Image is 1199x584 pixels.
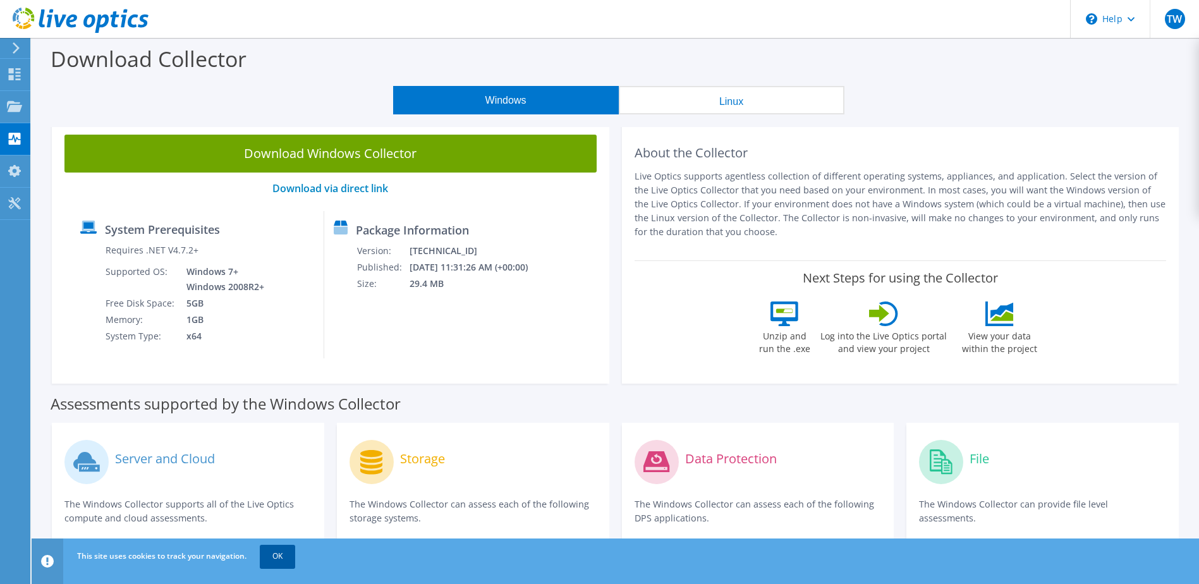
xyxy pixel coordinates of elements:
[177,328,267,344] td: x64
[635,169,1167,239] p: Live Optics supports agentless collection of different operating systems, appliances, and applica...
[105,295,177,312] td: Free Disk Space:
[105,328,177,344] td: System Type:
[356,259,409,276] td: Published:
[64,135,597,173] a: Download Windows Collector
[106,244,198,257] label: Requires .NET V4.7.2+
[409,243,545,259] td: [TECHNICAL_ID]
[635,497,882,525] p: The Windows Collector can assess each of the following DPS applications.
[1165,9,1185,29] span: TW
[919,497,1166,525] p: The Windows Collector can provide file level assessments.
[954,326,1045,355] label: View your data within the project
[51,44,246,73] label: Download Collector
[64,497,312,525] p: The Windows Collector supports all of the Live Optics compute and cloud assessments.
[409,276,545,292] td: 29.4 MB
[272,181,388,195] a: Download via direct link
[105,223,220,236] label: System Prerequisites
[260,545,295,568] a: OK
[115,453,215,465] label: Server and Cloud
[635,145,1167,161] h2: About the Collector
[619,86,844,114] button: Linux
[356,224,469,236] label: Package Information
[1086,13,1097,25] svg: \n
[177,295,267,312] td: 5GB
[400,453,445,465] label: Storage
[350,497,597,525] p: The Windows Collector can assess each of the following storage systems.
[820,326,947,355] label: Log into the Live Optics portal and view your project
[77,551,246,561] span: This site uses cookies to track your navigation.
[803,271,998,286] label: Next Steps for using the Collector
[755,326,813,355] label: Unzip and run the .exe
[970,453,989,465] label: File
[51,398,401,410] label: Assessments supported by the Windows Collector
[105,264,177,295] td: Supported OS:
[356,276,409,292] td: Size:
[393,86,619,114] button: Windows
[177,264,267,295] td: Windows 7+ Windows 2008R2+
[409,259,545,276] td: [DATE] 11:31:26 AM (+00:00)
[356,243,409,259] td: Version:
[177,312,267,328] td: 1GB
[685,453,777,465] label: Data Protection
[105,312,177,328] td: Memory:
